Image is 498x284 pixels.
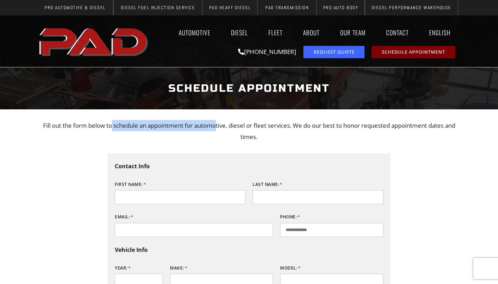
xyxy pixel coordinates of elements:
label: First Name: [115,179,146,190]
h1: Schedule Appointment [41,75,457,102]
p: Fill out the form below to schedule an appointment for automotive, diesel or fleet services. We d... [41,120,457,143]
span: Schedule Appointment [382,50,445,54]
label: Year: [115,262,131,274]
span: Diesel Performance Warehouse [372,5,451,10]
label: Model: [280,262,301,274]
a: Fleet [262,24,289,41]
span: Diesel Fuel Injection Service [121,5,195,10]
a: Our Team [333,24,372,41]
label: Make: [170,262,187,274]
span: PAD Heavy Diesel [209,5,251,10]
img: The image shows the word "PAD" in bold, red, uppercase letters with a slight shadow effect. [37,22,152,60]
span: Request Quote [314,50,355,54]
a: schedule repair or service appointment [372,46,455,58]
span: Pro Auto Body [323,5,358,10]
label: Email: [115,211,134,223]
a: [PHONE_NUMBER] [238,48,296,56]
b: Vehicle Info [115,246,148,254]
b: Contact Info [115,162,150,170]
a: pro automotive and diesel home page [37,22,152,60]
a: Diesel [224,24,255,41]
a: request a service or repair quote [303,46,364,58]
label: Phone: [280,211,300,223]
nav: Menu [152,24,461,41]
a: English [422,24,461,41]
span: Pro Automotive & Diesel [45,5,106,10]
a: Contact [379,24,415,41]
span: PAD Transmission [265,5,309,10]
a: About [296,24,326,41]
label: Last Name: [253,179,283,190]
a: Automotive [172,24,217,41]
